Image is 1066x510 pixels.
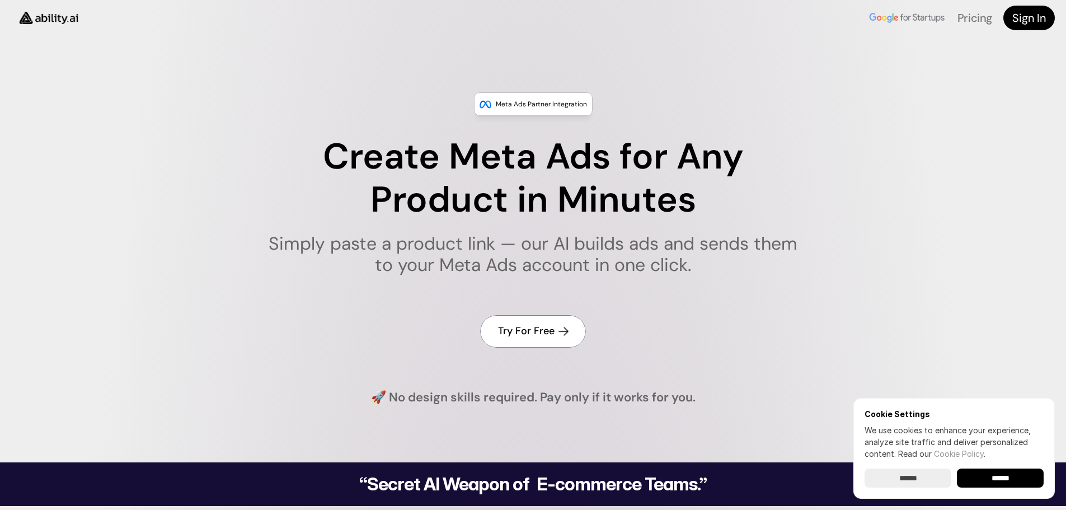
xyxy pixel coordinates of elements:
span: Read our . [898,449,985,458]
h4: Sign In [1012,10,1046,26]
a: Cookie Policy [934,449,984,458]
h1: Simply paste a product link — our AI builds ads and sends them to your Meta Ads account in one cl... [261,233,805,276]
h6: Cookie Settings [865,409,1044,419]
h2: “Secret AI Weapon of E-commerce Teams.” [331,475,736,493]
a: Pricing [957,11,992,25]
a: Sign In [1003,6,1055,30]
h4: 🚀 No design skills required. Pay only if it works for you. [371,389,696,406]
h4: Try For Free [498,324,555,338]
a: Try For Free [480,315,586,347]
h1: Create Meta Ads for Any Product in Minutes [261,135,805,222]
p: We use cookies to enhance your experience, analyze site traffic and deliver personalized content. [865,424,1044,460]
p: Meta Ads Partner Integration [496,99,587,110]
